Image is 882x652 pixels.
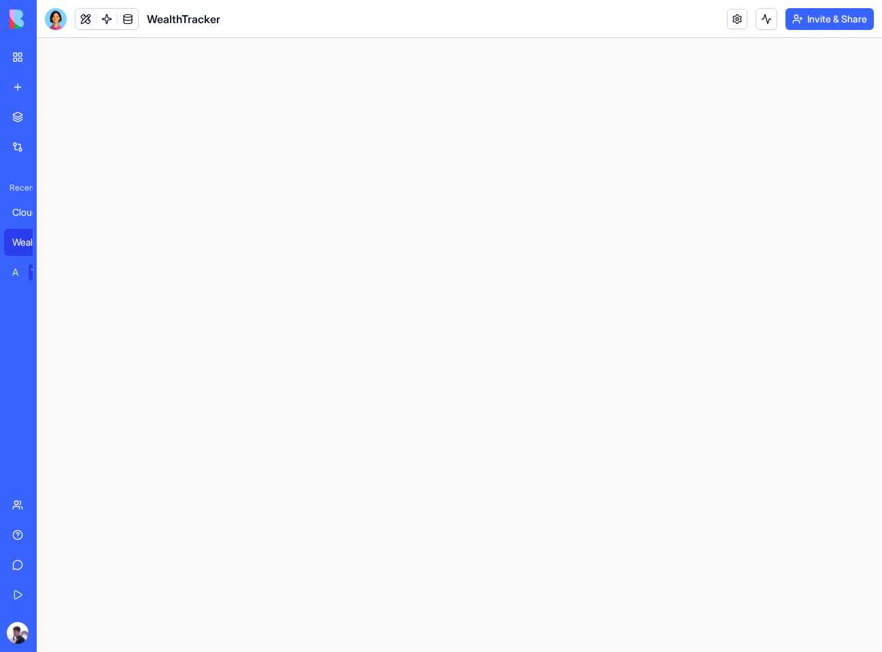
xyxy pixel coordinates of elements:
[12,235,50,249] div: WealthTracker
[4,182,33,193] span: Recent
[4,259,58,286] a: AI Logo GeneratorTRY
[7,622,29,644] img: ACg8ocIp88pyQ1_HRqzBofKyzPjarAR89VkukzseJYGM1mHoXVM7DW-Z=s96-c
[10,10,94,29] img: logo
[4,199,58,226] a: CloudCost Monitor
[12,206,50,219] div: CloudCost Monitor
[12,265,19,279] div: AI Logo Generator
[785,8,874,30] button: Invite & Share
[29,264,50,280] div: TRY
[147,11,220,27] span: WealthTracker
[4,229,58,256] a: WealthTracker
